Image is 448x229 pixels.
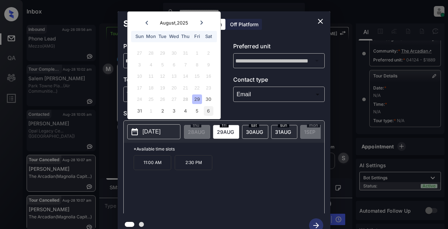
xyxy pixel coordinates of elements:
div: Choose Wednesday, September 3rd, 2025 [169,106,179,116]
div: Mon [146,32,156,41]
div: Not available Tuesday, August 12th, 2025 [158,71,167,81]
div: Not available Saturday, August 16th, 2025 [204,71,213,81]
div: Choose Saturday, August 30th, 2025 [204,94,213,104]
div: Not available Thursday, July 31st, 2025 [181,48,190,58]
p: Preferred unit [233,42,325,53]
div: date-select [242,125,268,139]
div: Tue [158,32,167,41]
h2: Schedule Tour [118,11,190,36]
div: Not available Friday, August 1st, 2025 [192,48,202,58]
div: Not available Wednesday, August 20th, 2025 [169,83,179,93]
div: Choose Friday, September 5th, 2025 [192,106,202,116]
div: Not available Wednesday, August 13th, 2025 [169,71,179,81]
div: Not available Monday, August 4th, 2025 [146,60,156,70]
div: Wed [169,32,179,41]
div: Choose Sunday, August 31st, 2025 [135,106,144,116]
div: Choose Thursday, September 4th, 2025 [181,106,190,116]
p: Tour type [123,75,215,87]
div: Email [235,88,323,100]
div: Not available Tuesday, August 5th, 2025 [158,60,167,70]
div: Not available Friday, August 15th, 2025 [192,71,202,81]
div: Not available Sunday, August 10th, 2025 [135,71,144,81]
div: Choose Friday, August 29th, 2025 [192,94,202,104]
div: Not available Saturday, August 2nd, 2025 [204,48,213,58]
p: [DATE] [142,127,161,136]
span: 29 AUG [217,129,234,135]
div: Not available Wednesday, August 6th, 2025 [169,60,179,70]
p: 11:00 AM [134,155,171,170]
div: Not available Friday, August 22nd, 2025 [192,83,202,93]
p: *Available time slots [134,143,324,155]
div: Not available Monday, August 11th, 2025 [146,71,156,81]
button: [DATE] [127,124,180,139]
div: Choose Tuesday, September 2nd, 2025 [158,106,167,116]
p: Contact type [233,75,325,87]
p: Preferred community [123,42,215,53]
div: Not available Thursday, August 21st, 2025 [181,83,190,93]
p: 2:30 PM [175,155,212,170]
div: Not available Monday, August 18th, 2025 [146,83,156,93]
div: Not available Tuesday, August 19th, 2025 [158,83,167,93]
div: Not available Tuesday, July 29th, 2025 [158,48,167,58]
div: Not available Saturday, August 23rd, 2025 [204,83,213,93]
div: Not available Thursday, August 7th, 2025 [181,60,190,70]
div: Not available Sunday, August 17th, 2025 [135,83,144,93]
div: Not available Monday, September 1st, 2025 [146,106,156,116]
div: Not available Tuesday, August 26th, 2025 [158,94,167,104]
div: Sun [135,32,144,41]
span: 30 AUG [246,129,263,135]
span: sun [278,123,289,127]
div: Thu [181,32,190,41]
div: Not available Saturday, August 9th, 2025 [204,60,213,70]
div: Not available Wednesday, August 27th, 2025 [169,94,179,104]
span: fri [220,123,229,127]
div: Not available Wednesday, July 30th, 2025 [169,48,179,58]
div: date-select [213,125,239,139]
div: Not available Sunday, August 24th, 2025 [135,94,144,104]
div: Not available Friday, August 8th, 2025 [192,60,202,70]
div: date-select [271,125,297,139]
div: Choose Saturday, September 6th, 2025 [204,106,213,116]
div: Not available Monday, August 25th, 2025 [146,94,156,104]
span: 31 AUG [275,129,291,135]
div: month 2025-08 [130,48,218,117]
div: Sat [204,32,213,41]
div: Fri [192,32,202,41]
div: Virtual [125,88,213,100]
div: Not available Thursday, August 28th, 2025 [181,94,190,104]
span: sat [249,123,259,127]
div: Not available Sunday, July 27th, 2025 [135,48,144,58]
p: Select slot [123,109,325,120]
div: Off Platform [226,19,262,30]
div: Not available Monday, July 28th, 2025 [146,48,156,58]
button: close [313,14,327,28]
div: Not available Thursday, August 14th, 2025 [181,71,190,81]
div: Not available Sunday, August 3rd, 2025 [135,60,144,70]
